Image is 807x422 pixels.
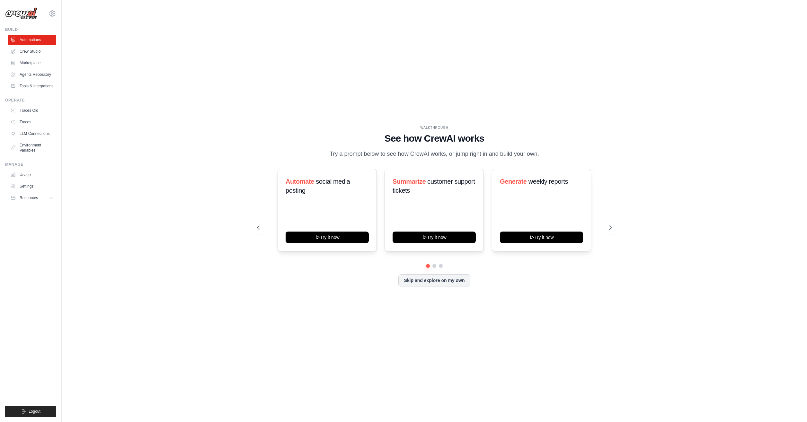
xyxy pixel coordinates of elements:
button: Logout [5,406,56,417]
a: Traces [8,117,56,127]
button: Try it now [286,232,369,243]
h1: See how CrewAI works [257,133,612,144]
button: Skip and explore on my own [398,274,470,286]
button: Resources [8,193,56,203]
button: Try it now [393,232,476,243]
span: customer support tickets [393,178,475,194]
a: LLM Connections [8,128,56,139]
button: Try it now [500,232,583,243]
span: Logout [29,409,40,414]
div: Operate [5,98,56,103]
span: Summarize [393,178,426,185]
span: Resources [20,195,38,200]
span: social media posting [286,178,350,194]
a: Tools & Integrations [8,81,56,91]
a: Settings [8,181,56,191]
a: Usage [8,170,56,180]
span: Generate [500,178,527,185]
a: Automations [8,35,56,45]
a: Environment Variables [8,140,56,155]
div: WALKTHROUGH [257,125,612,130]
div: Manage [5,162,56,167]
div: Build [5,27,56,32]
a: Marketplace [8,58,56,68]
span: Automate [286,178,314,185]
span: weekly reports [528,178,568,185]
a: Crew Studio [8,46,56,57]
img: Logo [5,7,37,20]
p: Try a prompt below to see how CrewAI works, or jump right in and build your own. [326,149,542,159]
a: Traces Old [8,105,56,116]
a: Agents Repository [8,69,56,80]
